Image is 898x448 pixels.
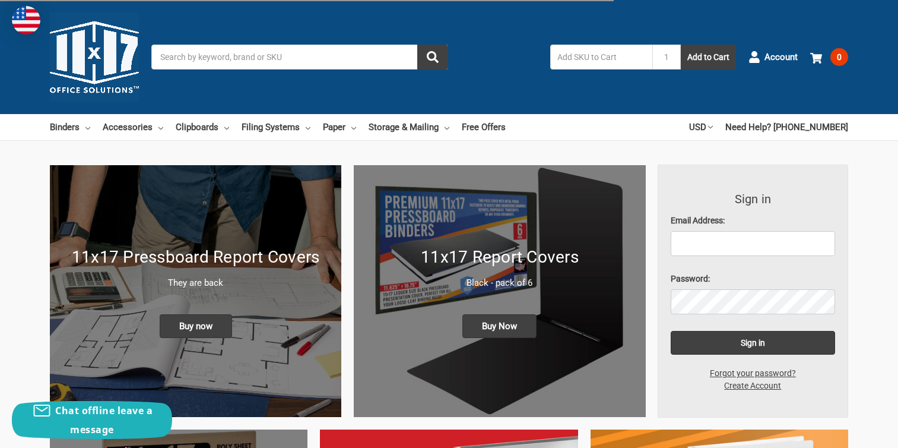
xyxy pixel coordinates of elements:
[50,165,341,417] a: New 11x17 Pressboard Binders 11x17 Pressboard Report Covers They are back Buy now
[176,114,229,140] a: Clipboards
[671,331,836,355] input: Sign in
[800,416,898,448] iframe: Google Customer Reviews
[242,114,310,140] a: Filing Systems
[50,114,90,140] a: Binders
[12,401,172,439] button: Chat offline leave a message
[354,165,645,417] a: 11x17 Report Covers 11x17 Report Covers Black - pack of 6 Buy Now
[55,404,153,436] span: Chat offline leave a message
[354,165,645,417] img: 11x17 Report Covers
[151,45,448,70] input: Search by keyword, brand or SKU
[369,114,449,140] a: Storage & Mailing
[764,51,798,64] span: Account
[62,276,329,290] p: They are back
[62,245,329,270] h1: 11x17 Pressboard Report Covers
[366,245,633,270] h1: 11x17 Report Covers
[12,6,40,34] img: duty and tax information for United States
[671,190,836,208] h3: Sign in
[810,42,848,72] a: 0
[103,114,163,140] a: Accessories
[462,314,537,338] span: Buy Now
[323,114,356,140] a: Paper
[160,314,232,338] span: Buy now
[748,42,798,72] a: Account
[725,114,848,140] a: Need Help? [PHONE_NUMBER]
[671,214,836,227] label: Email Address:
[689,114,713,140] a: USD
[830,48,848,66] span: 0
[550,45,652,70] input: Add SKU to Cart
[366,276,633,290] p: Black - pack of 6
[50,12,139,102] img: 11x17.com
[718,380,788,392] a: Create Account
[681,45,736,70] button: Add to Cart
[703,367,802,380] a: Forgot your password?
[50,165,341,417] img: New 11x17 Pressboard Binders
[462,114,506,140] a: Free Offers
[671,273,836,285] label: Password:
